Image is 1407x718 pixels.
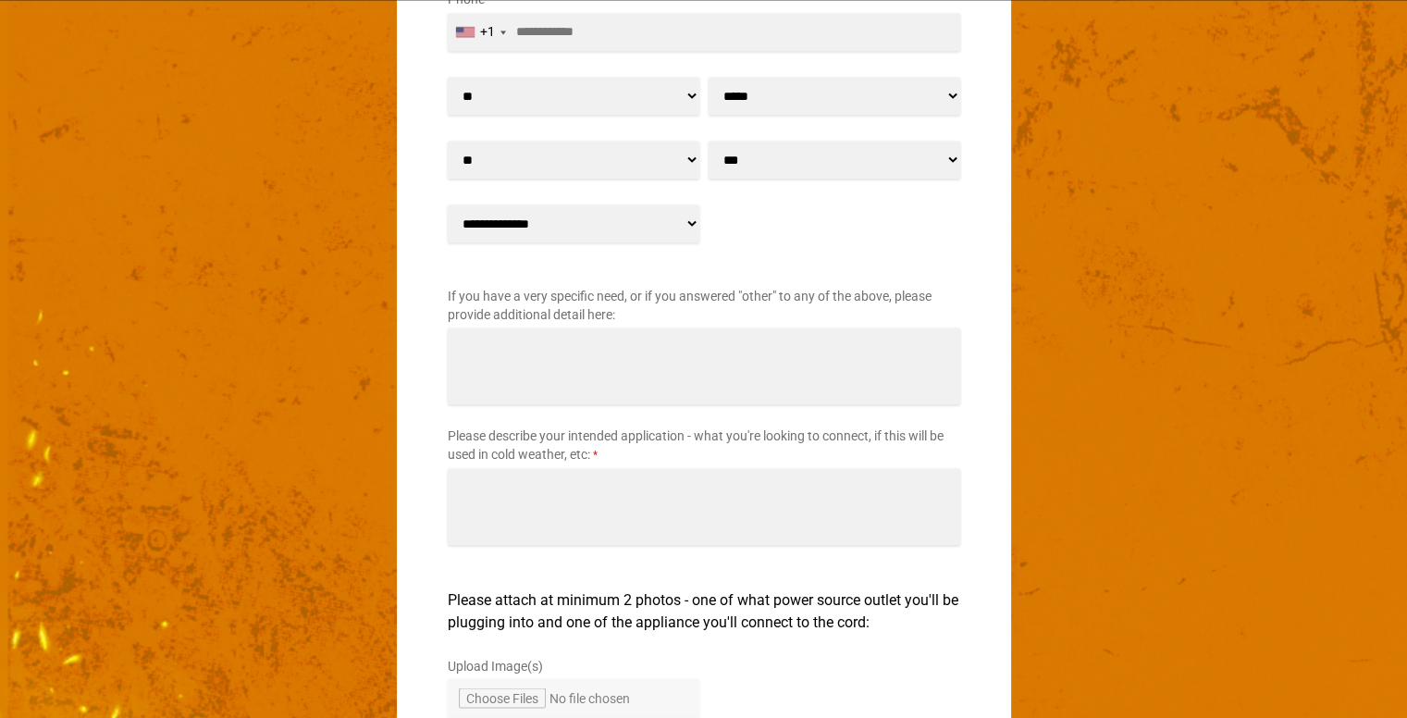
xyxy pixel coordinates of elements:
div: +1 [480,22,495,42]
span: Please describe your intended application - what you're looking to connect, if this will be used ... [448,428,944,462]
p: Please attach at minimum 2 photos - one of what power source outlet you'll be plugging into and o... [448,589,960,634]
span: If you have a very specific need, or if you answered "other" to any of the above, please provide ... [448,289,932,322]
div: United States: +1 [449,14,512,50]
span: Upload Image(s) [448,658,543,673]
